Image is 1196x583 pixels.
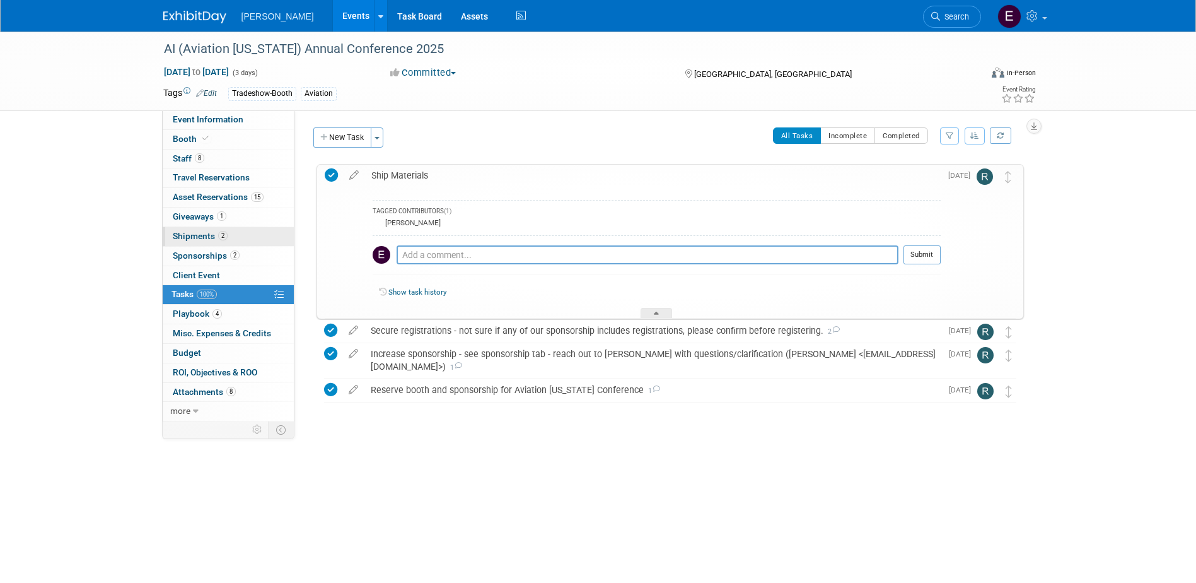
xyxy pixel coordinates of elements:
[342,325,364,336] a: edit
[163,227,294,246] a: Shipments2
[163,344,294,363] a: Budget
[313,127,371,148] button: New Task
[644,387,660,395] span: 1
[228,87,296,100] div: Tradeshow-Booth
[171,289,217,299] span: Tasks
[903,245,941,264] button: Submit
[1005,171,1011,183] i: Move task
[773,127,822,144] button: All Tasks
[195,153,204,163] span: 8
[163,188,294,207] a: Asset Reservations15
[823,327,840,336] span: 2
[160,38,962,61] div: AI (Aviation [US_STATE]) Annual Conference 2025
[241,11,314,21] span: [PERSON_NAME]
[173,134,211,144] span: Booth
[247,421,269,438] td: Personalize Event Tab Strip
[364,320,941,341] div: Secure registrations - not sure if any of our sponsorship includes registrations, please confirm ...
[173,192,264,202] span: Asset Reservations
[226,387,236,396] span: 8
[217,211,226,221] span: 1
[949,326,977,335] span: [DATE]
[173,328,271,338] span: Misc. Expenses & Credits
[364,343,941,378] div: Increase sponsorship - see sponsorship tab - reach out to [PERSON_NAME] with questions/clarificat...
[218,231,228,240] span: 2
[997,4,1021,28] img: Emy Volk
[173,250,240,261] span: Sponsorships
[343,170,365,181] a: edit
[977,168,993,185] img: Rebecca Deis
[373,246,390,264] img: Emy Volk
[196,89,217,98] a: Edit
[977,383,994,399] img: Rebecca Deis
[1001,86,1035,93] div: Event Rating
[874,127,928,144] button: Completed
[163,363,294,382] a: ROI, Objectives & ROO
[820,127,875,144] button: Incomplete
[923,6,981,28] a: Search
[173,367,257,377] span: ROI, Objectives & ROO
[197,290,217,299] span: 100%
[301,87,337,100] div: Aviation
[231,69,258,77] span: (3 days)
[170,406,190,416] span: more
[163,86,217,101] td: Tags
[949,386,977,394] span: [DATE]
[202,135,209,142] i: Booth reservation complete
[1006,386,1012,397] i: Move task
[173,309,222,319] span: Playbook
[173,114,243,124] span: Event Information
[364,379,941,401] div: Reserve booth and sponsorship for Aviation [US_STATE] Conference
[977,347,994,363] img: Rebecca Deis
[163,324,294,343] a: Misc. Expenses & Credits
[907,66,1036,85] div: Event Format
[163,247,294,266] a: Sponsorships2
[268,421,294,438] td: Toggle Event Tabs
[173,211,226,221] span: Giveaways
[1006,350,1012,362] i: Move task
[163,130,294,149] a: Booth
[382,218,441,227] div: [PERSON_NAME]
[163,11,226,23] img: ExhibitDay
[388,288,446,297] a: Show task history
[1006,68,1036,78] div: In-Person
[251,192,264,202] span: 15
[163,208,294,227] a: Giveaways1
[163,305,294,324] a: Playbook4
[173,270,220,280] span: Client Event
[694,69,852,79] span: [GEOGRAPHIC_DATA], [GEOGRAPHIC_DATA]
[163,266,294,285] a: Client Event
[163,66,229,78] span: [DATE] [DATE]
[163,402,294,421] a: more
[977,324,994,340] img: Rebecca Deis
[173,153,204,163] span: Staff
[992,68,1004,78] img: Format-Inperson.png
[342,384,364,396] a: edit
[173,172,250,182] span: Travel Reservations
[173,348,201,358] span: Budget
[990,127,1011,144] a: Refresh
[444,208,451,215] span: (1)
[386,66,461,79] button: Committed
[342,348,364,360] a: edit
[163,168,294,187] a: Travel Reservations
[163,383,294,402] a: Attachments8
[163,150,294,168] a: Staff8
[373,207,941,218] div: TAGGED CONTRIBUTORS
[446,363,462,372] span: 1
[163,110,294,129] a: Event Information
[365,165,941,186] div: Ship Materials
[1006,326,1012,338] i: Move task
[948,171,977,180] span: [DATE]
[190,67,202,77] span: to
[230,250,240,260] span: 2
[212,309,222,319] span: 4
[163,285,294,304] a: Tasks100%
[940,12,969,21] span: Search
[949,350,977,358] span: [DATE]
[173,387,236,397] span: Attachments
[173,231,228,241] span: Shipments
